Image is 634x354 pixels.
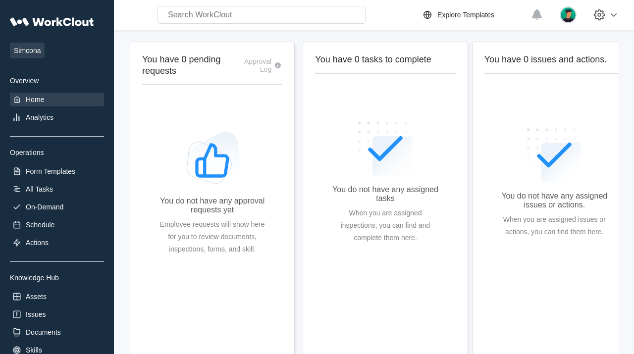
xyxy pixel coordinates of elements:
input: Search WorkClout [158,6,366,24]
a: Documents [10,325,104,339]
a: Analytics [10,110,104,124]
a: Home [10,93,104,106]
div: Knowledge Hub [10,274,104,282]
h2: You have 0 tasks to complete [315,54,455,65]
div: When you are assigned inspections, you can find and complete them here. [331,207,439,244]
div: Employee requests will show here for you to review documents, inspections, forms, and skill. [158,218,266,255]
a: Issues [10,307,104,321]
div: Analytics [26,113,53,121]
div: On-Demand [26,203,63,211]
div: All Tasks [26,185,53,193]
img: user.png [560,6,577,23]
div: Operations [10,149,104,156]
div: Actions [26,239,49,247]
div: Documents [26,328,61,336]
a: Actions [10,236,104,250]
a: On-Demand [10,200,104,214]
div: You do not have any approval requests yet [158,197,266,214]
a: Assets [10,290,104,303]
a: Schedule [10,218,104,232]
a: Explore Templates [422,9,526,21]
h2: You have 0 pending requests [142,54,238,76]
div: When you are assigned issues or actions, you can find them here. [500,213,609,238]
div: Approval Log [238,57,271,73]
a: All Tasks [10,182,104,196]
div: You do not have any assigned issues or actions. [500,192,609,209]
span: Simcona [10,43,45,58]
a: Form Templates [10,164,104,178]
h2: You have 0 issues and actions. [484,54,625,65]
div: You do not have any assigned tasks [331,185,439,203]
div: Assets [26,293,47,301]
div: Form Templates [26,167,75,175]
div: Skills [26,346,42,354]
div: Schedule [26,221,54,229]
div: Explore Templates [437,11,494,19]
div: Home [26,96,44,103]
div: Overview [10,77,104,85]
div: Issues [26,310,46,318]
